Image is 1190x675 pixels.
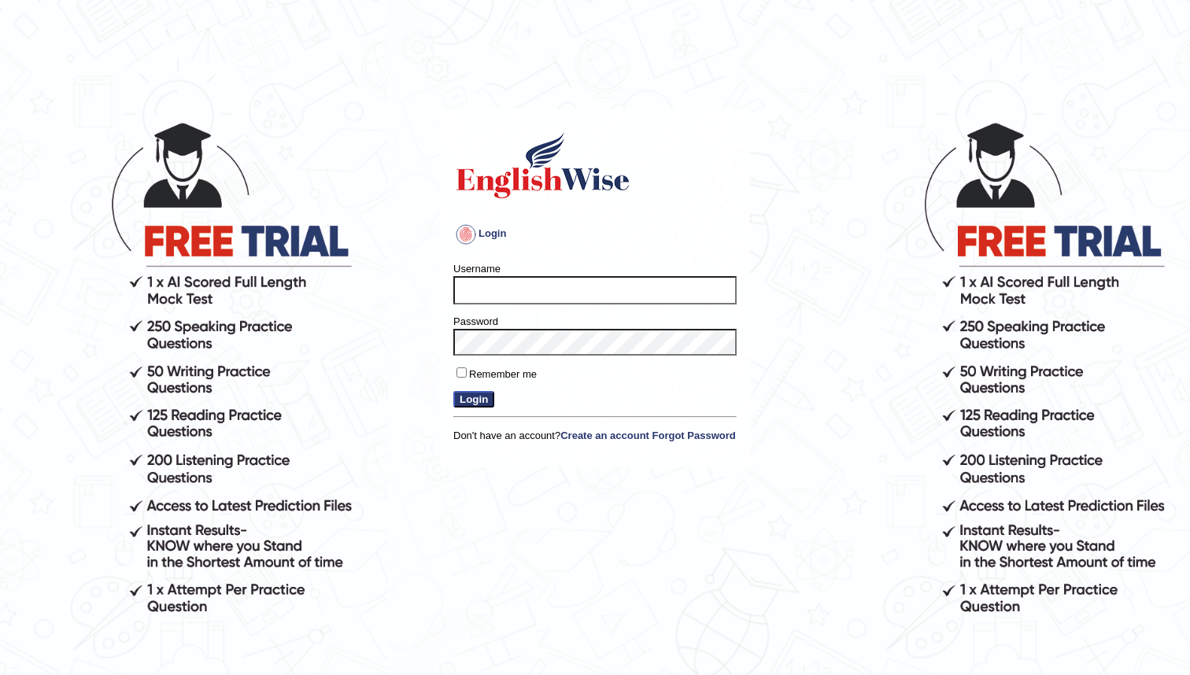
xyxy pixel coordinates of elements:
[453,428,737,443] p: Don't have an account?
[456,367,467,378] input: Remember me
[453,263,501,275] label: Username
[453,222,737,247] h4: Login
[453,391,494,408] button: Login
[453,315,498,327] label: Password
[560,430,649,441] a: Create an account
[453,130,633,201] img: Logo of English Wise sign in for intelligent practice with AI
[453,368,537,380] label: Remember me
[652,430,736,441] a: Forgot Password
